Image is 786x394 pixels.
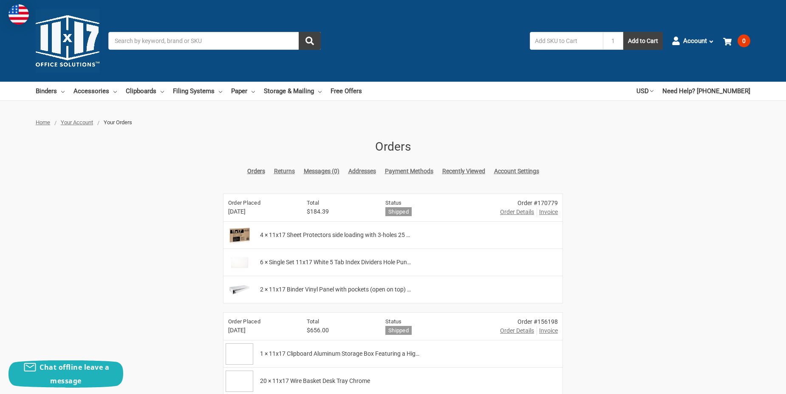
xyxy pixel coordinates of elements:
span: 4 × 11x17 Sheet Protectors side loading with 3-holes 25 … [260,231,410,240]
a: Account Settings [494,167,539,176]
span: [DATE] [228,326,293,335]
h6: Status [385,199,486,207]
span: [DATE] [228,207,293,216]
input: Add SKU to Cart [530,32,603,50]
span: 6 × Single Set 11x17 White 5 Tab Index Dividers Hole Pun… [260,258,411,267]
div: Order #156198 [500,317,558,326]
button: Add to Cart [623,32,663,50]
div: Order #170779 [500,199,558,208]
a: Payment Methods [385,167,433,176]
span: 2 × 11x17 Binder Vinyl Panel with pockets (open on top) … [260,285,411,294]
span: 1 × 11x17 Clipboard Aluminum Storage Box Featuring a Hig… [260,349,419,358]
span: 0 [738,34,750,47]
span: $184.39 [307,207,372,216]
h1: Orders [223,138,563,156]
img: 11x17.com [36,9,99,73]
span: Invoice [539,208,558,217]
a: Clipboards [126,82,164,100]
a: Order Details [500,326,534,335]
img: Single Set 11x17 White 5 Tab Index Dividers Hole Punched with Mylar Tabs [226,252,253,273]
a: Accessories [74,82,117,100]
img: 11x17 Binder Vinyl Panel with pockets Featuring a 3" Angle-D Ring White [226,279,253,300]
a: Account [672,30,714,52]
a: Storage & Mailing [264,82,322,100]
span: $656.00 [307,326,372,335]
span: Your Orders [104,119,132,126]
h6: Order Placed [228,199,293,207]
span: Invoice [539,326,558,335]
a: Binders [36,82,65,100]
a: Order Details [500,208,534,217]
span: Account [683,36,707,46]
a: Need Help? [PHONE_NUMBER] [662,82,750,100]
h6: Status [385,317,486,326]
img: 11x17 Sheet Protectors side loading with 3-holes 25 Sleeves Durable Archival safe Crystal Clear [226,225,253,246]
img: duty and tax information for United States [8,4,29,25]
a: Free Offers [331,82,362,100]
a: Orders [247,167,265,176]
h6: Total [307,317,372,326]
a: Recently Viewed [442,167,485,176]
a: Addresses [348,167,376,176]
a: Your Account [61,119,93,126]
button: Chat offline leave a message [8,360,123,388]
a: Messages (0) [304,167,339,176]
h6: Order Placed [228,317,293,326]
a: Filing Systems [173,82,222,100]
a: Paper [231,82,255,100]
span: 20 × 11x17 Wire Basket Desk Tray Chrome [260,377,370,385]
a: 0 [723,30,750,52]
h6: Total [307,199,372,207]
a: Returns [274,167,295,176]
span: Chat offline leave a message [40,363,109,385]
input: Search by keyword, brand or SKU [108,32,321,50]
h6: Shipped [385,207,412,216]
a: USD [636,82,653,100]
a: Home [36,119,50,126]
h6: Shipped [385,326,412,335]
